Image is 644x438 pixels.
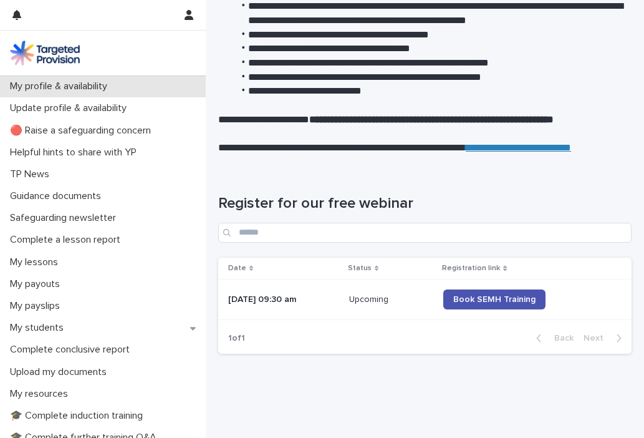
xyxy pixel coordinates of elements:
input: Search [218,223,632,243]
p: Guidance documents [5,190,111,202]
p: 1 of 1 [218,323,255,354]
p: 🔴 Raise a safeguarding concern [5,125,161,137]
p: 🎓 Complete induction training [5,410,153,422]
p: Date [228,261,246,275]
p: TP News [5,168,59,180]
h1: Register for our free webinar [218,195,632,213]
p: My resources [5,388,78,400]
p: Helpful hints to share with YP [5,147,147,158]
p: [DATE] 09:30 am [228,294,339,305]
p: My profile & availability [5,80,117,92]
p: Complete conclusive report [5,344,140,356]
p: Update profile & availability [5,102,137,114]
button: Next [579,333,632,344]
a: Book SEMH Training [443,290,545,309]
p: My lessons [5,256,68,268]
p: Upcoming [349,292,391,305]
span: Book SEMH Training [453,295,536,304]
span: Next [584,334,611,343]
p: Status [348,261,372,275]
img: M5nRWzHhSzIhMunXDL62 [10,41,80,66]
button: Back [526,333,579,344]
p: Safeguarding newsletter [5,212,126,224]
p: My payouts [5,278,70,290]
p: Complete a lesson report [5,234,130,246]
p: My payslips [5,300,70,312]
p: Upload my documents [5,366,117,378]
span: Back [547,334,574,343]
p: My students [5,322,74,334]
p: Registration link [442,261,500,275]
tr: [DATE] 09:30 amUpcomingUpcoming Book SEMH Training [218,279,632,319]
